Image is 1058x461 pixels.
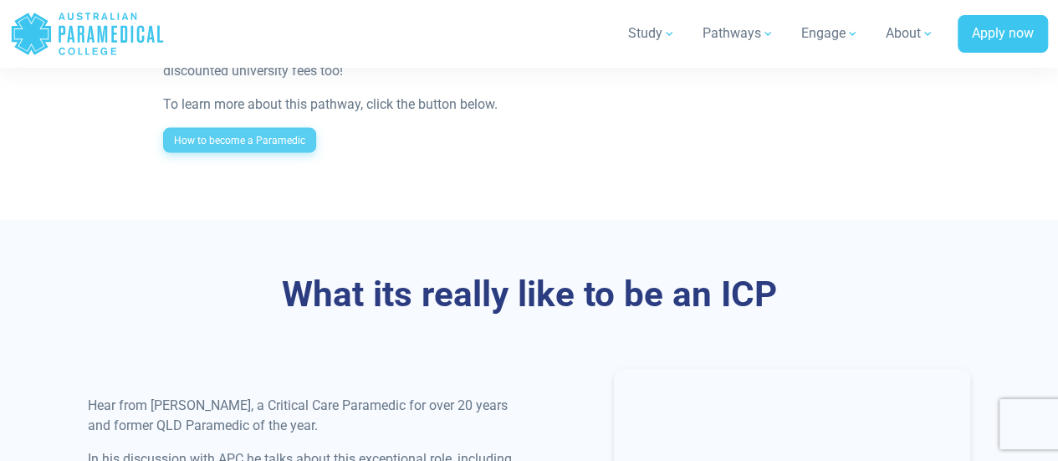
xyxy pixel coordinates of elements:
a: Apply now [958,15,1048,54]
p: To learn more about this pathway, click the button below. [163,95,895,115]
a: Study [618,10,686,57]
a: About [876,10,944,57]
a: Australian Paramedical College [10,7,165,61]
h3: What its really like to be an ICP [88,274,970,316]
a: Engage [791,10,869,57]
p: Hear from [PERSON_NAME], a Critical Care Paramedic for over 20 years and former QLD Paramedic of ... [88,396,519,436]
a: Pathways [693,10,785,57]
a: How to become a Paramedic [163,128,316,153]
